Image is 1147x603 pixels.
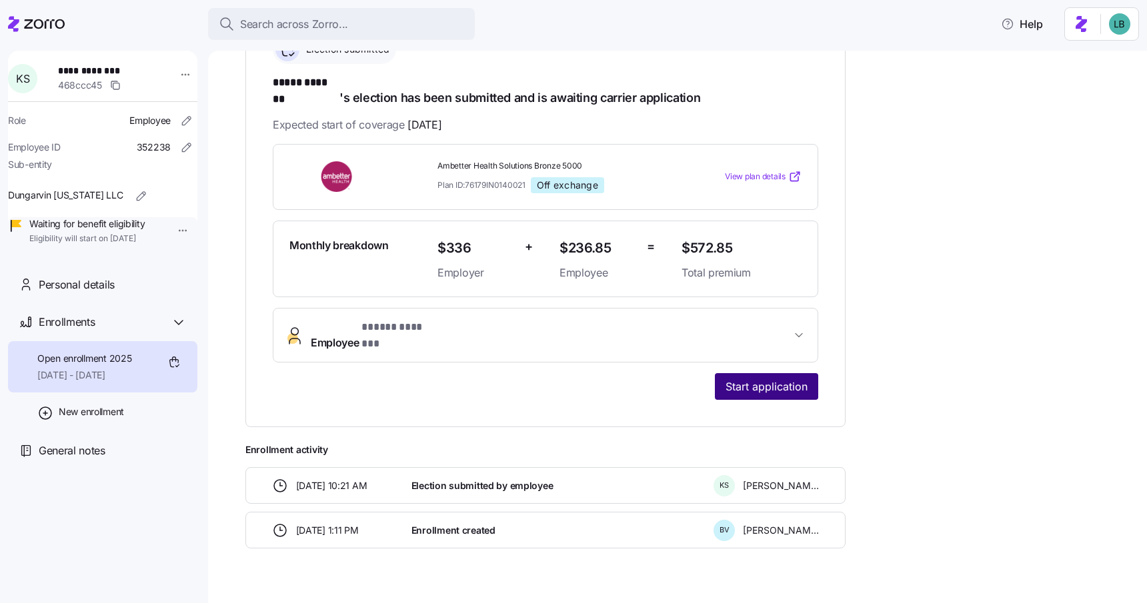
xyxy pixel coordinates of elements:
span: Expected start of coverage [273,117,441,133]
span: [DATE] 1:11 PM [296,524,359,537]
span: = [647,237,655,257]
span: Eligibility will start on [DATE] [29,233,145,245]
span: 468ccc45 [58,79,102,92]
span: + [525,237,533,257]
span: Help [1001,16,1043,32]
img: 55738f7c4ee29e912ff6c7eae6e0401b [1109,13,1130,35]
span: Off exchange [537,179,598,191]
span: Start application [726,378,808,394]
span: Ambetter Health Solutions Bronze 5000 [437,161,671,172]
span: Employee [129,114,171,127]
span: B V [720,526,730,534]
span: [DATE] [407,117,441,133]
span: Plan ID: 76179IN0140021 [437,179,525,191]
span: Employee ID [8,141,61,154]
span: Sub-entity [8,158,52,171]
span: Election submitted by employee [411,479,553,492]
span: Employee [311,319,433,351]
span: Enrollment activity [245,443,846,456]
a: View plan details [725,170,802,183]
span: View plan details [725,171,786,183]
button: Search across Zorro... [208,8,475,40]
span: Monthly breakdown [289,237,389,254]
span: Dungarvin [US_STATE] LLC [8,189,123,202]
span: Enrollment created [411,524,495,537]
span: $572.85 [682,237,802,259]
span: Open enrollment 2025 [37,352,131,365]
span: [PERSON_NAME] [743,479,819,492]
span: Employer [437,265,514,281]
button: Help [990,11,1054,37]
span: Waiting for benefit eligibility [29,217,145,231]
span: $236.85 [559,237,636,259]
span: K S [16,73,29,84]
h1: 's election has been submitted and is awaiting carrier application [273,75,818,106]
img: Ambetter [289,161,385,192]
span: New enrollment [59,405,124,418]
span: Role [8,114,26,127]
span: [PERSON_NAME] [743,524,819,537]
span: Total premium [682,265,802,281]
button: Start application [715,373,818,400]
span: Employee [559,265,636,281]
span: [DATE] 10:21 AM [296,479,367,492]
span: [DATE] - [DATE] [37,368,131,382]
span: General notes [39,442,105,459]
span: $336 [437,237,514,259]
span: K S [720,482,729,489]
span: 352238 [137,141,171,154]
span: Search across Zorro... [240,16,348,33]
span: Enrollments [39,314,95,330]
span: Personal details [39,277,115,293]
